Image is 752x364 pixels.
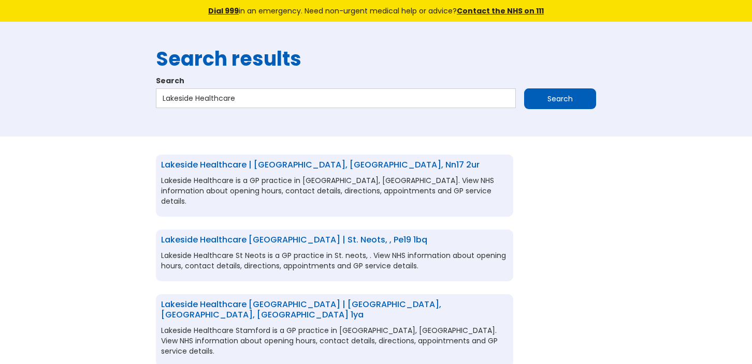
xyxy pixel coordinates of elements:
label: Search [156,75,596,86]
input: Search… [156,88,516,108]
p: Lakeside Healthcare is a GP practice in [GEOGRAPHIC_DATA], [GEOGRAPHIC_DATA]. View NHS informatio... [161,175,508,206]
a: Lakeside Healthcare [GEOGRAPHIC_DATA] | St. neots, , pe19 1bq [161,234,427,246]
p: Lakeside Healthcare St Neots is a GP practice in St. neots, . View NHS information about opening ... [161,250,508,271]
a: Lakeside Healthcare [GEOGRAPHIC_DATA] | [GEOGRAPHIC_DATA], [GEOGRAPHIC_DATA], [GEOGRAPHIC_DATA] 1ya [161,298,441,321]
a: Dial 999 [208,6,239,16]
div: in an emergency. Need non-urgent medical help or advice? [138,5,614,17]
a: Lakeside Healthcare | [GEOGRAPHIC_DATA], [GEOGRAPHIC_DATA], nn17 2ur [161,159,480,171]
p: Lakeside Healthcare Stamford is a GP practice in [GEOGRAPHIC_DATA], [GEOGRAPHIC_DATA]. View NHS i... [161,325,508,356]
a: Contact the NHS on 111 [457,6,544,16]
input: Search [524,88,596,109]
h1: Search results [156,48,596,70]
